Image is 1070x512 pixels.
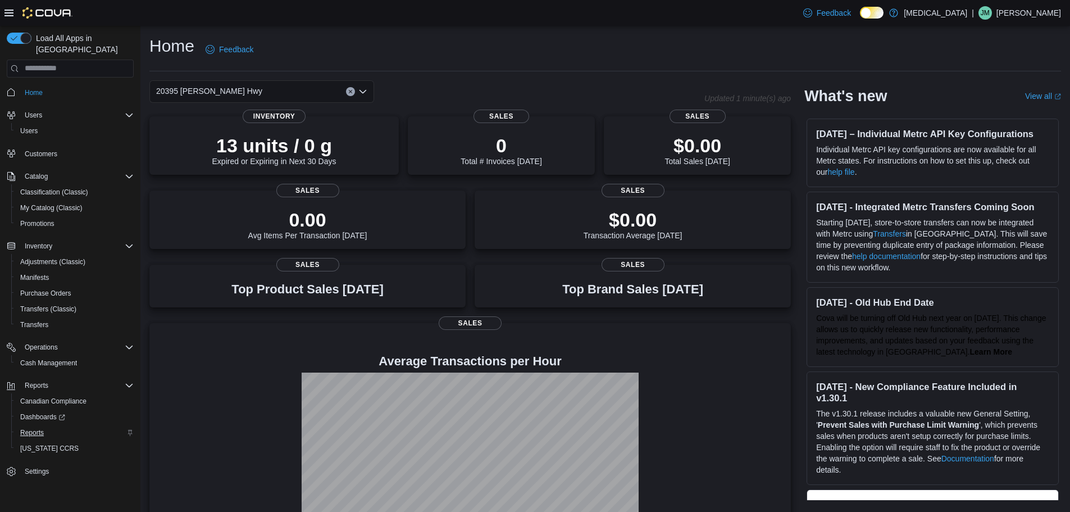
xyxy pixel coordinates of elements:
[818,420,979,429] strong: Prevent Sales with Purchase Limit Warning
[276,184,339,197] span: Sales
[158,355,782,368] h4: Average Transactions per Hour
[16,356,81,370] a: Cash Management
[20,273,49,282] span: Manifests
[20,397,86,406] span: Canadian Compliance
[16,217,134,230] span: Promotions
[20,170,134,183] span: Catalog
[25,88,43,97] span: Home
[904,6,967,20] p: [MEDICAL_DATA]
[20,86,47,99] a: Home
[972,6,974,20] p: |
[11,425,138,441] button: Reports
[11,301,138,317] button: Transfers (Classic)
[20,108,134,122] span: Users
[817,7,851,19] span: Feedback
[16,185,134,199] span: Classification (Classic)
[16,201,87,215] a: My Catalog (Classic)
[20,147,62,161] a: Customers
[16,395,134,408] span: Canadian Compliance
[978,6,992,20] div: Joel Moore
[25,343,58,352] span: Operations
[16,185,93,199] a: Classification (Classic)
[16,426,134,439] span: Reports
[664,134,730,166] div: Total Sales [DATE]
[20,219,54,228] span: Promotions
[816,217,1049,273] p: Starting [DATE], store-to-store transfers can now be integrated with Metrc using in [GEOGRAPHIC_D...
[584,209,682,231] p: $0.00
[2,339,138,355] button: Operations
[346,87,355,96] button: Clear input
[20,379,53,392] button: Reports
[20,320,48,329] span: Transfers
[25,111,42,120] span: Users
[2,84,138,101] button: Home
[816,201,1049,212] h3: [DATE] - Integrated Metrc Transfers Coming Soon
[852,252,921,261] a: help documentation
[20,428,44,437] span: Reports
[20,85,134,99] span: Home
[11,270,138,286] button: Manifests
[11,254,138,270] button: Adjustments (Classic)
[25,149,57,158] span: Customers
[16,302,81,316] a: Transfers (Classic)
[358,87,367,96] button: Open list of options
[461,134,541,166] div: Total # Invoices [DATE]
[20,126,38,135] span: Users
[20,170,52,183] button: Catalog
[231,283,383,296] h3: Top Product Sales [DATE]
[201,38,258,61] a: Feedback
[20,464,134,478] span: Settings
[16,356,134,370] span: Cash Management
[2,107,138,123] button: Users
[16,318,134,332] span: Transfers
[816,297,1049,308] h3: [DATE] - Old Hub End Date
[212,134,336,166] div: Expired or Expiring in Next 30 Days
[11,409,138,425] a: Dashboards
[16,201,134,215] span: My Catalog (Classic)
[20,147,134,161] span: Customers
[16,217,59,230] a: Promotions
[20,341,134,354] span: Operations
[2,378,138,393] button: Reports
[219,44,253,55] span: Feedback
[970,347,1012,356] a: Learn More
[16,124,134,138] span: Users
[156,84,262,98] span: 20395 [PERSON_NAME] Hwy
[20,341,62,354] button: Operations
[16,271,134,284] span: Manifests
[11,286,138,301] button: Purchase Orders
[16,410,70,424] a: Dashboards
[11,216,138,232] button: Promotions
[20,257,85,266] span: Adjustments (Classic)
[16,271,53,284] a: Manifests
[16,124,42,138] a: Users
[20,108,47,122] button: Users
[16,442,83,455] a: [US_STATE] CCRS
[816,144,1049,178] p: Individual Metrc API key configurations are now available for all Metrc states. For instructions ...
[20,188,88,197] span: Classification (Classic)
[473,110,530,123] span: Sales
[20,413,65,422] span: Dashboards
[212,134,336,157] p: 13 units / 0 g
[816,381,1049,404] h3: [DATE] - New Compliance Feature Included in v1.30.1
[243,110,306,123] span: Inventory
[20,203,83,212] span: My Catalog (Classic)
[11,355,138,371] button: Cash Management
[11,123,138,139] button: Users
[941,454,994,463] a: Documentation
[2,169,138,184] button: Catalog
[11,317,138,333] button: Transfers
[816,314,1046,356] span: Cova will be turning off Old Hub next year on [DATE]. This change allows us to quickly release ne...
[704,94,791,103] p: Updated 1 minute(s) ago
[602,184,664,197] span: Sales
[602,258,664,271] span: Sales
[670,110,726,123] span: Sales
[16,255,134,269] span: Adjustments (Classic)
[827,167,854,176] a: help file
[461,134,541,157] p: 0
[16,302,134,316] span: Transfers (Classic)
[804,87,887,105] h2: What's new
[16,395,91,408] a: Canadian Compliance
[11,441,138,456] button: [US_STATE] CCRS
